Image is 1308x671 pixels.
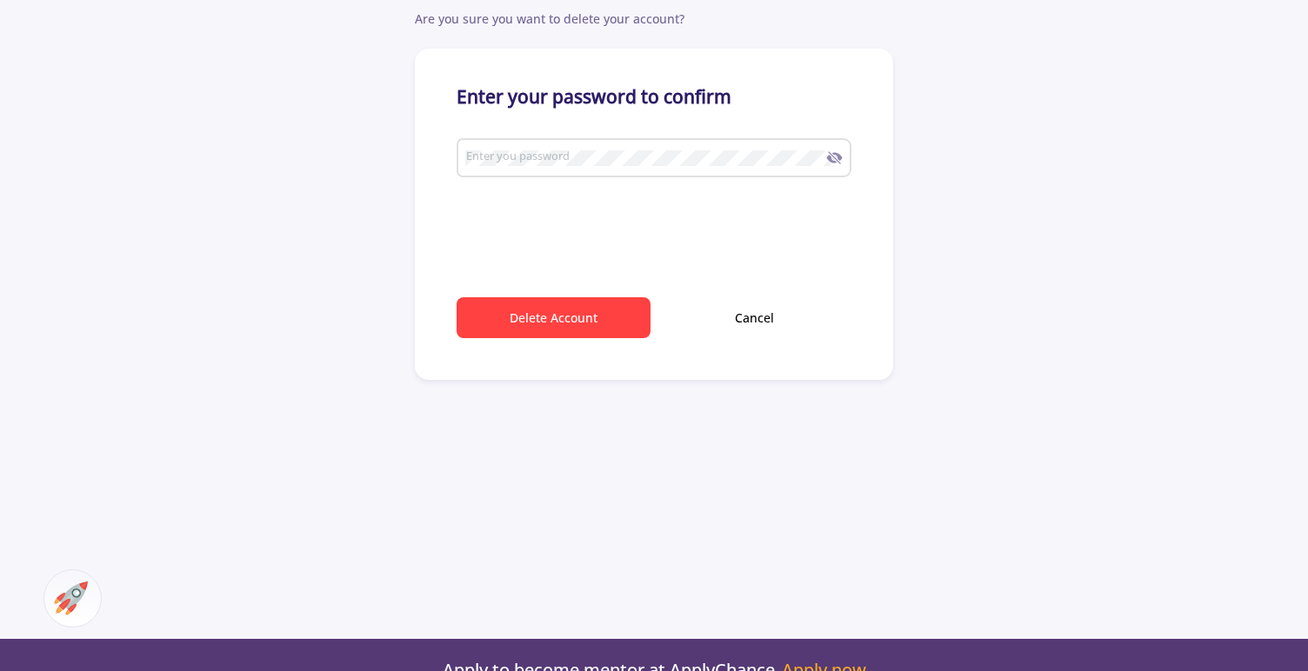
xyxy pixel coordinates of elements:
div: Are you sure you want to delete your account? [415,10,893,28]
button: Delete Account [457,297,651,338]
iframe: reCAPTCHA [457,209,721,276]
b: Enter your password to confirm [457,83,851,111]
img: ac-market [54,581,88,615]
button: Cancel [657,297,851,338]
